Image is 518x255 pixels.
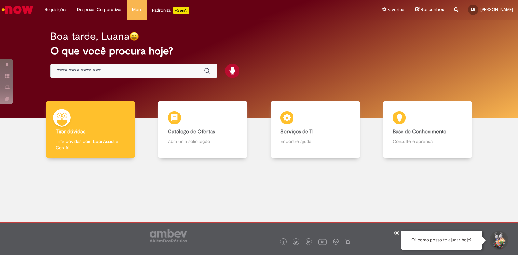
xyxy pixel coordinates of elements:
b: Serviços de TI [280,128,314,135]
img: logo_footer_linkedin.png [307,240,311,244]
a: Serviços de TI Encontre ajuda [259,101,372,158]
a: Base de Conhecimento Consulte e aprenda [372,101,484,158]
img: logo_footer_twitter.png [294,241,298,244]
span: [PERSON_NAME] [480,7,513,12]
h2: O que você procura hoje? [50,45,468,57]
b: Tirar dúvidas [56,128,85,135]
span: More [132,7,142,13]
span: Rascunhos [421,7,444,13]
a: Catálogo de Ofertas Abra uma solicitação [147,101,259,158]
p: Abra uma solicitação [168,138,238,144]
span: LR [471,7,475,12]
img: logo_footer_naosei.png [345,239,351,245]
img: logo_footer_facebook.png [282,241,285,244]
span: Despesas Corporativas [77,7,122,13]
button: Iniciar Conversa de Suporte [489,231,508,250]
div: Oi, como posso te ajudar hoje? [401,231,482,250]
div: Padroniza [152,7,189,14]
p: Consulte e aprenda [393,138,462,144]
b: Catálogo de Ofertas [168,128,215,135]
span: Favoritos [388,7,405,13]
p: Encontre ajuda [280,138,350,144]
span: Requisições [45,7,67,13]
a: Tirar dúvidas Tirar dúvidas com Lupi Assist e Gen Ai [34,101,147,158]
img: logo_footer_youtube.png [318,237,327,246]
img: happy-face.png [129,32,139,41]
a: Rascunhos [415,7,444,13]
b: Base de Conhecimento [393,128,446,135]
img: ServiceNow [1,3,34,16]
p: +GenAi [173,7,189,14]
img: logo_footer_ambev_rotulo_gray.png [150,229,187,242]
h2: Boa tarde, Luana [50,31,129,42]
p: Tirar dúvidas com Lupi Assist e Gen Ai [56,138,125,151]
img: logo_footer_workplace.png [333,239,339,245]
